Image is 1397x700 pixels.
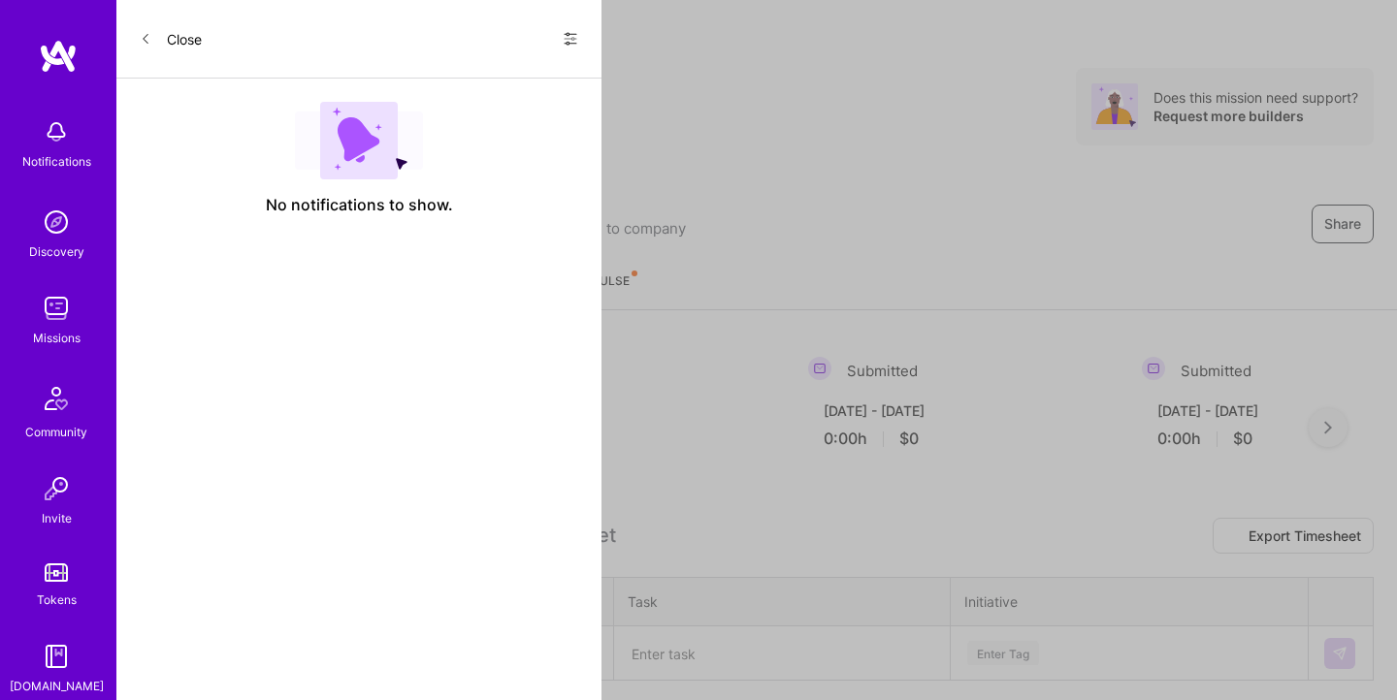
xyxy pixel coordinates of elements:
[37,469,76,508] img: Invite
[295,102,423,179] img: empty
[33,375,80,422] img: Community
[266,195,453,215] span: No notifications to show.
[39,39,78,74] img: logo
[37,112,76,151] img: bell
[25,422,87,442] div: Community
[22,151,91,172] div: Notifications
[37,203,76,241] img: discovery
[45,563,68,582] img: tokens
[10,676,104,696] div: [DOMAIN_NAME]
[42,508,72,528] div: Invite
[33,328,81,348] div: Missions
[140,23,202,54] button: Close
[29,241,84,262] div: Discovery
[37,637,76,676] img: guide book
[37,289,76,328] img: teamwork
[37,589,77,610] div: Tokens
